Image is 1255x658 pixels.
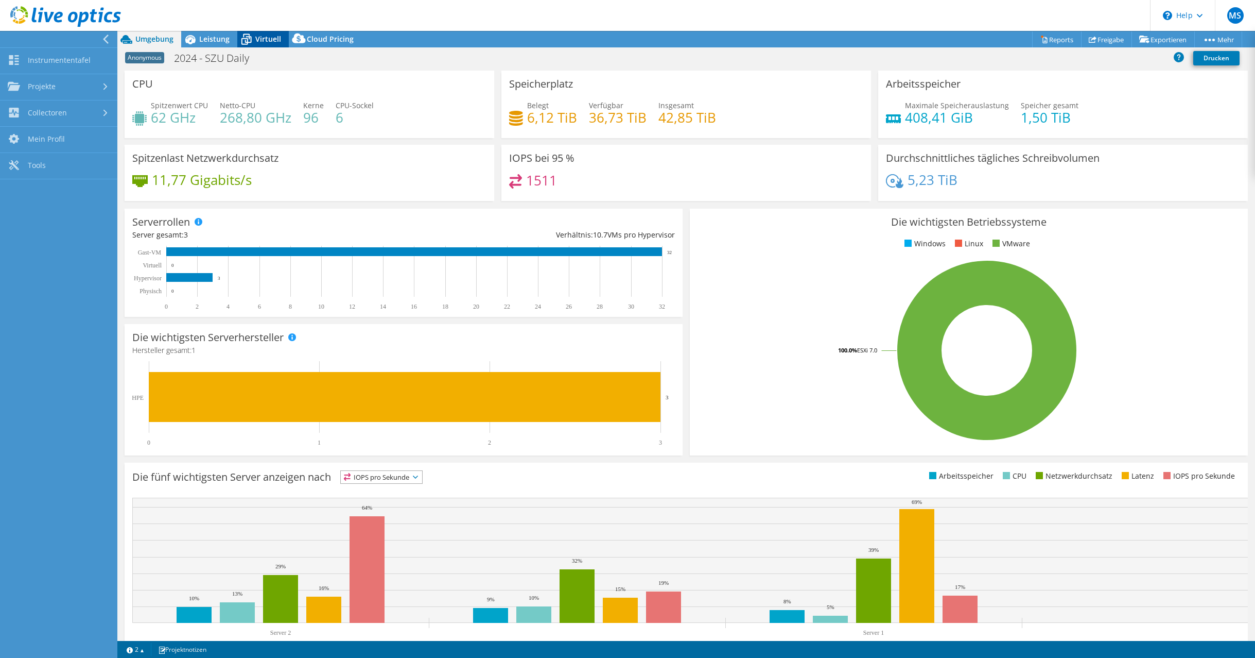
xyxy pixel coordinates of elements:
[143,262,162,269] text: Virtuell
[189,595,199,601] text: 10%
[132,153,278,164] h3: Spitzenlast Netzwerkdurchsatz
[593,230,607,240] span: 10.7
[169,53,265,64] h1: 2024 - SZU Daily
[147,439,150,446] text: 0
[362,504,372,511] text: 64%
[349,303,355,310] text: 12
[220,100,255,110] span: Netto-CPU
[319,585,329,591] text: 16%
[529,595,539,601] text: 10%
[336,100,374,110] span: CPU-Sockel
[666,394,669,400] text: 3
[218,276,220,281] text: 3
[658,112,716,123] h4: 42,85 TiB
[380,303,386,310] text: 14
[857,346,877,354] tspan: ESXi 7.0
[1131,31,1195,47] a: Exportieren
[783,598,791,604] text: 8%
[140,288,162,295] text: Physisch
[1021,100,1078,110] span: Speicher gesamt
[151,100,208,110] span: Spitzenwert CPU
[270,629,291,636] text: Server 2
[134,275,162,282] text: Hypervisor
[990,238,1030,249] li: VMware
[658,100,694,110] span: Insgesamt
[527,100,549,110] span: Belegt
[658,580,669,586] text: 19%
[615,586,625,592] text: 15%
[303,100,324,110] span: Kerne
[886,78,961,90] h3: Arbeitsspeicher
[226,303,230,310] text: 4
[1119,470,1154,482] li: Latenz
[566,303,572,310] text: 26
[336,112,374,123] h4: 6
[318,303,324,310] text: 10
[318,439,321,446] text: 1
[191,345,196,355] span: 1
[132,78,153,90] h3: CPU
[927,470,993,482] li: Arbeitsspeicher
[138,249,162,256] text: Gast-VM
[1194,31,1242,47] a: Mehr
[589,112,647,123] h4: 36,73 TiB
[952,238,983,249] li: Linux
[504,303,510,310] text: 22
[119,643,151,656] a: 2
[698,216,1240,228] h3: Die wichtigsten Betriebssysteme
[827,604,834,610] text: 5%
[152,174,252,185] h4: 11,77 Gigabits/s
[1163,11,1172,20] svg: \n
[535,303,541,310] text: 24
[1081,31,1132,47] a: Freigabe
[659,439,662,446] text: 3
[1032,31,1082,47] a: Reports
[196,303,199,310] text: 2
[341,471,422,483] span: IOPS pro Sekunde
[171,263,174,268] text: 0
[132,229,404,241] div: Server gesamt:
[628,303,634,310] text: 30
[258,303,261,310] text: 6
[184,230,188,240] span: 3
[404,229,675,241] div: Verhältnis: VMs pro Hypervisor
[572,558,582,564] text: 32%
[151,643,214,656] a: Projektnotizen
[220,112,291,123] h4: 268,80 GHz
[303,112,324,123] h4: 96
[955,584,965,590] text: 17%
[527,112,577,123] h4: 6,12 TiB
[905,112,1009,123] h4: 408,41 GiB
[132,216,190,228] h3: Serverrollen
[1227,7,1244,24] span: MS
[526,175,557,186] h4: 1511
[289,303,292,310] text: 8
[473,303,479,310] text: 20
[255,34,281,44] span: Virtuell
[199,34,230,44] span: Leistung
[171,289,174,294] text: 0
[132,345,675,356] h4: Hersteller gesamt:
[232,590,242,597] text: 13%
[275,563,286,569] text: 29%
[1021,112,1078,123] h4: 1,50 TiB
[659,303,665,310] text: 32
[868,547,879,553] text: 39%
[567,640,587,647] text: Server 3
[307,34,354,44] span: Cloud Pricing
[151,112,208,123] h4: 62 GHz
[132,332,284,343] h3: Die wichtigsten Serverhersteller
[509,78,573,90] h3: Speicherplatz
[135,34,173,44] span: Umgebung
[1161,470,1235,482] li: IOPS pro Sekunde
[1033,470,1112,482] li: Netzwerkdurchsatz
[667,250,672,255] text: 32
[132,394,144,401] text: HPE
[411,303,417,310] text: 16
[1000,470,1026,482] li: CPU
[905,100,1009,110] span: Maximale Speicherauslastung
[1161,640,1179,647] text: Andere
[908,174,957,185] h4: 5,23 TiB
[589,100,623,110] span: Verfügbar
[442,303,448,310] text: 18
